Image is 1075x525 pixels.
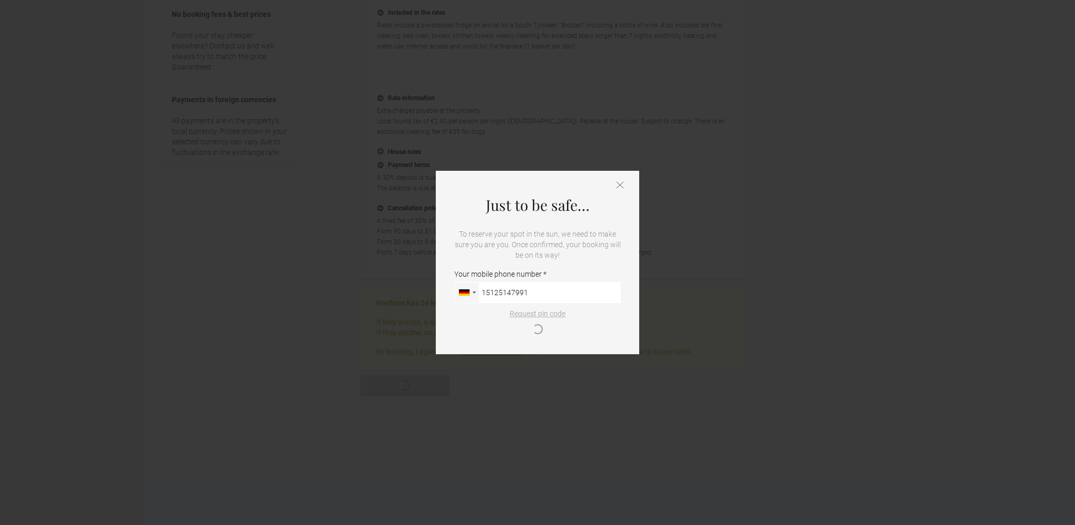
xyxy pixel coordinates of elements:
[455,283,479,303] div: Germany (Deutschland): +49
[454,282,621,303] input: Your mobile phone number
[454,229,621,260] p: To reserve your spot in the sun, we need to make sure you are you. Once confirmed, your booking w...
[617,181,623,190] button: Close
[454,269,546,279] span: Your mobile phone number
[503,308,572,334] button: Request pin code
[454,197,621,213] h4: Just to be safe…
